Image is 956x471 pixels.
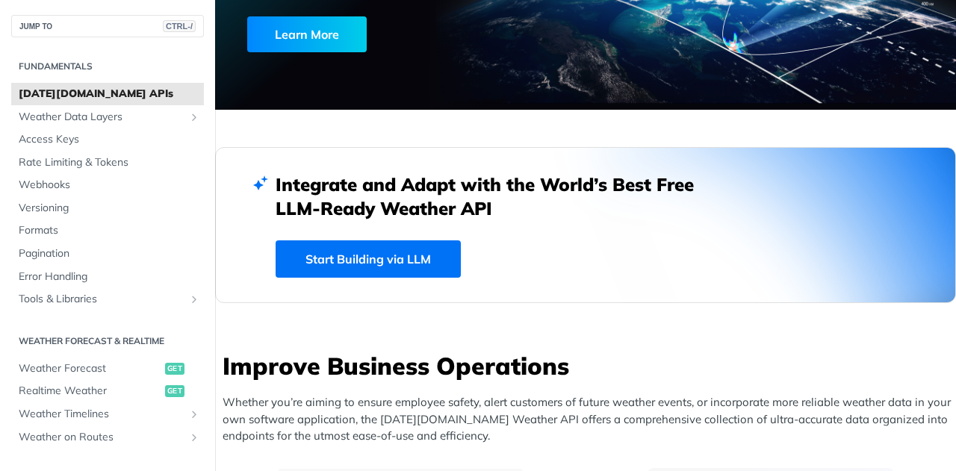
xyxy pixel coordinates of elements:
[11,243,204,265] a: Pagination
[19,110,184,125] span: Weather Data Layers
[11,288,204,311] a: Tools & LibrariesShow subpages for Tools & Libraries
[11,174,204,196] a: Webhooks
[188,408,200,420] button: Show subpages for Weather Timelines
[19,430,184,445] span: Weather on Routes
[188,431,200,443] button: Show subpages for Weather on Routes
[19,87,200,102] span: [DATE][DOMAIN_NAME] APIs
[11,380,204,402] a: Realtime Weatherget
[165,385,184,397] span: get
[19,269,200,284] span: Error Handling
[11,106,204,128] a: Weather Data LayersShow subpages for Weather Data Layers
[247,16,531,52] a: Learn More
[19,132,200,147] span: Access Keys
[11,403,204,425] a: Weather TimelinesShow subpages for Weather Timelines
[19,361,161,376] span: Weather Forecast
[276,240,461,278] a: Start Building via LLM
[11,83,204,105] a: [DATE][DOMAIN_NAME] APIs
[19,178,200,193] span: Webhooks
[11,197,204,219] a: Versioning
[11,334,204,348] h2: Weather Forecast & realtime
[19,407,184,422] span: Weather Timelines
[19,292,184,307] span: Tools & Libraries
[19,384,161,399] span: Realtime Weather
[11,60,204,73] h2: Fundamentals
[19,223,200,238] span: Formats
[11,152,204,174] a: Rate Limiting & Tokens
[11,219,204,242] a: Formats
[223,349,956,382] h3: Improve Business Operations
[19,246,200,261] span: Pagination
[163,20,196,32] span: CTRL-/
[11,128,204,151] a: Access Keys
[19,201,200,216] span: Versioning
[19,155,200,170] span: Rate Limiting & Tokens
[11,15,204,37] button: JUMP TOCTRL-/
[247,16,367,52] div: Learn More
[188,111,200,123] button: Show subpages for Weather Data Layers
[188,293,200,305] button: Show subpages for Tools & Libraries
[11,358,204,380] a: Weather Forecastget
[165,363,184,375] span: get
[223,394,956,445] p: Whether you’re aiming to ensure employee safety, alert customers of future weather events, or inc...
[11,426,204,449] a: Weather on RoutesShow subpages for Weather on Routes
[276,172,716,220] h2: Integrate and Adapt with the World’s Best Free LLM-Ready Weather API
[11,266,204,288] a: Error Handling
